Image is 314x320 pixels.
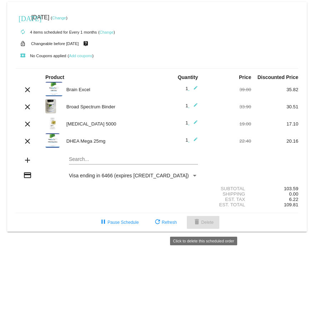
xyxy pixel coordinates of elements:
[185,120,198,125] span: 1
[204,197,251,202] div: Est. Tax
[251,186,298,191] div: 103.59
[178,74,198,80] strong: Quantity
[23,120,32,128] mat-icon: clear
[69,173,189,178] span: Visa ending in 6466 (expires [CREDIT_CARD_DATA])
[204,87,251,92] div: 39.80
[63,87,157,92] div: Brain Excel
[204,121,251,127] div: 19.00
[16,54,66,58] small: No Coupons applied
[69,157,198,162] input: Search...
[251,138,298,144] div: 20.16
[45,99,56,113] img: Broad-Spectrum-Binder-label-scaled.jpg
[99,218,108,227] mat-icon: pause
[19,39,27,48] mat-icon: lock_open
[23,156,32,164] mat-icon: add
[148,216,183,229] button: Refresh
[23,171,32,179] mat-icon: credit_card
[100,30,114,34] a: Change
[185,137,198,143] span: 1
[93,216,144,229] button: Pause Schedule
[153,218,162,227] mat-icon: refresh
[204,202,251,207] div: Est. Total
[189,120,198,128] mat-icon: edit
[185,86,198,91] span: 1
[45,82,63,96] img: Brain-Excel-label.png
[23,137,32,146] mat-icon: clear
[16,30,97,34] small: 4 items scheduled for Every 1 months
[45,133,60,148] img: DHEA-Mega-25mg-label.png
[19,14,27,22] mat-icon: [DATE]
[239,74,251,80] strong: Price
[63,138,157,144] div: DHEA Mega 25mg
[98,30,115,34] small: ( )
[251,121,298,127] div: 17.10
[19,51,27,60] mat-icon: local_play
[204,138,251,144] div: 22.40
[63,121,157,127] div: [MEDICAL_DATA] 5000
[51,16,68,20] small: ( )
[31,41,79,46] small: Changeable before [DATE]
[193,220,214,225] span: Delete
[289,191,298,197] span: 0.00
[19,28,27,36] mat-icon: autorenew
[193,218,201,227] mat-icon: delete
[189,137,198,146] mat-icon: edit
[204,186,251,191] div: Subtotal
[258,74,298,80] strong: Discounted Price
[69,173,198,178] mat-select: Payment Method
[99,220,139,225] span: Pause Schedule
[45,74,64,80] strong: Product
[204,104,251,109] div: 33.90
[289,197,298,202] span: 6.22
[189,85,198,94] mat-icon: edit
[45,116,60,131] img: Vitamin-D-5000-label.png
[81,39,90,48] mat-icon: live_help
[189,103,198,111] mat-icon: edit
[251,104,298,109] div: 30.51
[187,216,219,229] button: Delete
[23,103,32,111] mat-icon: clear
[251,87,298,92] div: 35.82
[52,16,66,20] a: Change
[68,54,94,58] small: ( )
[204,191,251,197] div: Shipping
[153,220,177,225] span: Refresh
[69,54,92,58] a: Add coupons
[23,85,32,94] mat-icon: clear
[185,103,198,108] span: 1
[63,104,157,109] div: Broad Spectrum Binder
[284,202,298,207] span: 109.81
